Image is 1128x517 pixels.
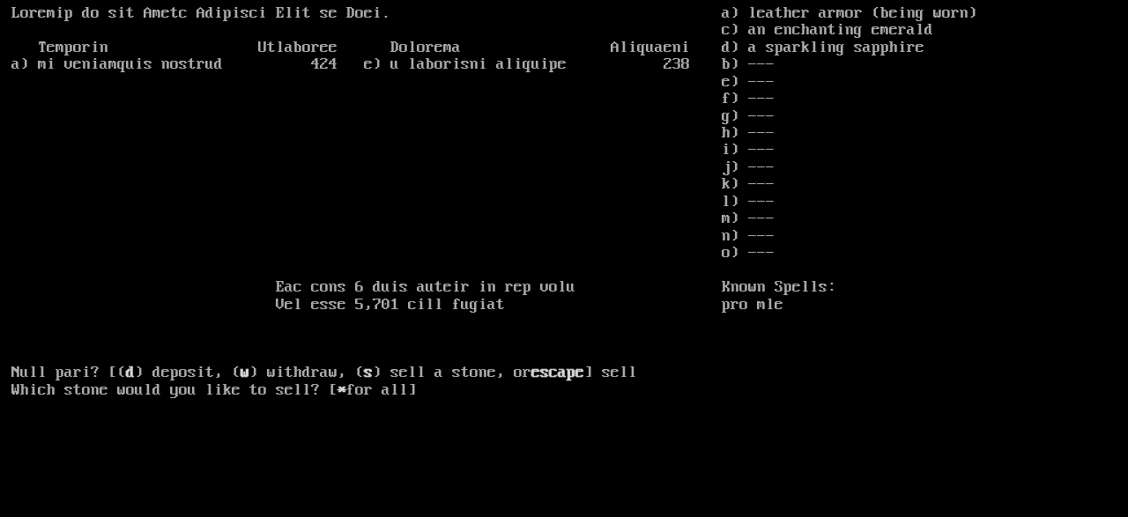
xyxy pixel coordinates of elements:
b: d [126,364,135,381]
b: s [364,364,373,381]
stats: a) leather armor (being worn) c) an enchanting emerald d) a sparkling sapphire b) --- e) --- f) -... [722,5,1117,491]
b: w [241,364,249,381]
larn: Loremip do sit Ametc Adipisci Elit se Doei. Temporin Utlaboree Dolorema Aliquaeni a) mi veniamqui... [11,5,722,491]
b: escape [531,364,584,381]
